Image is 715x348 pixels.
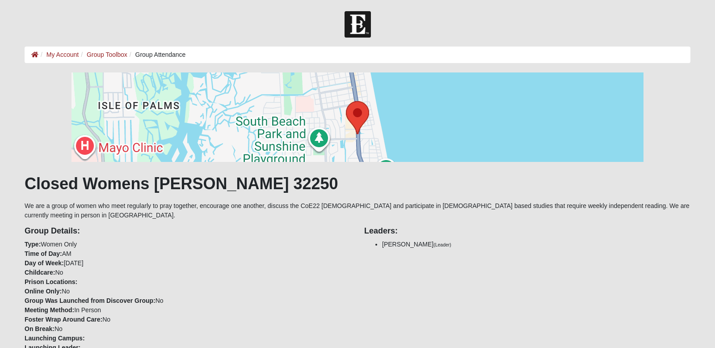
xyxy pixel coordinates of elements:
li: [PERSON_NAME] [382,240,690,249]
strong: Prison Locations: [25,278,77,285]
small: (Leader) [433,242,451,247]
a: My Account [46,51,79,58]
strong: Childcare: [25,269,55,276]
h4: Group Details: [25,226,351,236]
h1: Closed Womens [PERSON_NAME] 32250 [25,174,690,193]
strong: On Break: [25,325,55,332]
strong: Time of Day: [25,250,62,257]
strong: Foster Wrap Around Care: [25,316,102,323]
strong: Meeting Method: [25,306,74,314]
li: Group Attendance [127,50,186,59]
strong: Day of Week: [25,259,64,267]
a: Group Toolbox [87,51,127,58]
strong: Type: [25,241,41,248]
strong: Online Only: [25,288,62,295]
h4: Leaders: [364,226,690,236]
strong: Group Was Launched from Discover Group: [25,297,156,304]
img: Church of Eleven22 Logo [345,11,371,38]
